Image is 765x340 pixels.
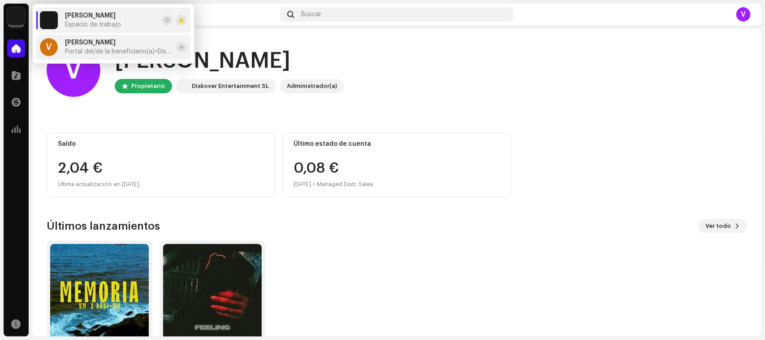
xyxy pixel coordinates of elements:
img: 297a105e-aa6c-4183-9ff4-27133c00f2e2 [7,7,25,25]
div: [DATE] [294,179,311,190]
span: victor inojosa [65,39,116,46]
div: V [47,43,100,97]
div: V [736,7,751,22]
div: Administrador(a) [287,81,337,92]
re-o-card-value: Saldo [47,133,275,197]
span: victor inojosa [65,12,116,19]
div: Propietario [131,81,165,92]
img: 297a105e-aa6c-4183-9ff4-27133c00f2e2 [177,81,188,92]
span: Espacio de trabajo [65,21,121,28]
span: Buscar [301,11,321,18]
span: <Diskover Entertainment SL> [155,48,238,55]
div: V [40,38,58,56]
div: Último estado de cuenta [294,140,500,148]
span: Ver todo [705,217,731,235]
div: Managed Distr. Sales [317,179,373,190]
h3: Últimos lanzamientos [47,219,160,233]
button: Ver todo [698,219,747,233]
img: 297a105e-aa6c-4183-9ff4-27133c00f2e2 [40,11,58,29]
div: [PERSON_NAME] [115,47,344,75]
span: Portal del/de la beneficiario(a) <Diskover Entertainment SL> [65,48,173,55]
div: Diskover Entertainment SL [192,81,269,92]
re-o-card-value: Último estado de cuenta [282,133,511,197]
div: • [313,179,315,190]
div: Última actualización en [DATE] [58,179,264,190]
div: Saldo [58,140,264,148]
